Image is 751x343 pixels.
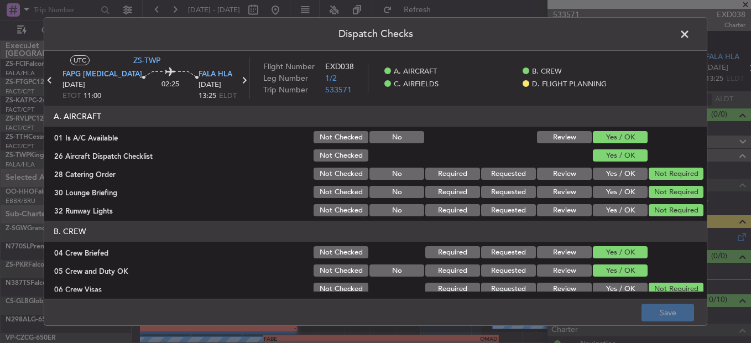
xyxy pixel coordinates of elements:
button: Yes / OK [593,168,648,180]
button: Review [537,131,592,143]
button: Review [537,264,592,277]
button: Not Required [649,204,703,216]
button: Not Required [649,168,703,180]
button: Yes / OK [593,186,648,198]
button: Review [537,186,592,198]
button: Yes / OK [593,264,648,277]
button: Yes / OK [593,149,648,162]
span: D. FLIGHT PLANNING [532,79,607,90]
button: Not Required [649,186,703,198]
button: Review [537,283,592,295]
button: Review [537,246,592,258]
button: Yes / OK [593,283,648,295]
button: Not Required [649,283,703,295]
span: B. CREW [532,66,562,77]
button: Yes / OK [593,131,648,143]
button: Yes / OK [593,204,648,216]
header: Dispatch Checks [44,18,707,51]
button: Review [537,204,592,216]
button: Yes / OK [593,246,648,258]
button: Review [537,168,592,180]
